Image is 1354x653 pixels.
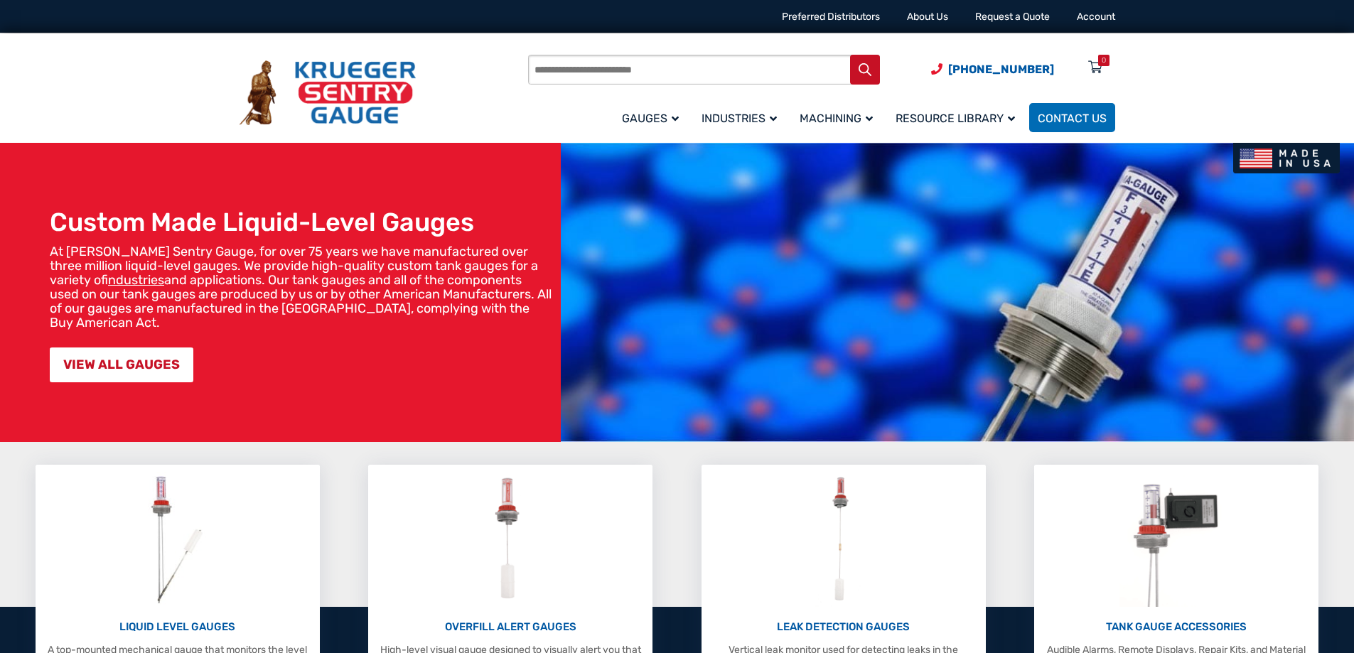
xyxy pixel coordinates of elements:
[815,472,871,607] img: Leak Detection Gauges
[1041,619,1311,635] p: TANK GAUGE ACCESSORIES
[561,143,1354,442] img: bg_hero_bannerksentry
[622,112,679,125] span: Gauges
[50,347,193,382] a: VIEW ALL GAUGES
[1102,55,1106,66] div: 0
[896,112,1015,125] span: Resource Library
[948,63,1054,76] span: [PHONE_NUMBER]
[50,207,554,237] h1: Custom Made Liquid-Level Gauges
[800,112,873,125] span: Machining
[887,101,1029,134] a: Resource Library
[907,11,948,23] a: About Us
[1233,143,1340,173] img: Made In USA
[702,112,777,125] span: Industries
[782,11,880,23] a: Preferred Distributors
[693,101,791,134] a: Industries
[43,619,313,635] p: LIQUID LEVEL GAUGES
[139,472,215,607] img: Liquid Level Gauges
[240,60,416,126] img: Krueger Sentry Gauge
[1077,11,1115,23] a: Account
[108,272,164,288] a: industries
[975,11,1050,23] a: Request a Quote
[1119,472,1234,607] img: Tank Gauge Accessories
[375,619,645,635] p: OVERFILL ALERT GAUGES
[791,101,887,134] a: Machining
[1038,112,1107,125] span: Contact Us
[479,472,542,607] img: Overfill Alert Gauges
[931,60,1054,78] a: Phone Number (920) 434-8860
[1029,103,1115,132] a: Contact Us
[613,101,693,134] a: Gauges
[709,619,979,635] p: LEAK DETECTION GAUGES
[50,244,554,330] p: At [PERSON_NAME] Sentry Gauge, for over 75 years we have manufactured over three million liquid-l...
